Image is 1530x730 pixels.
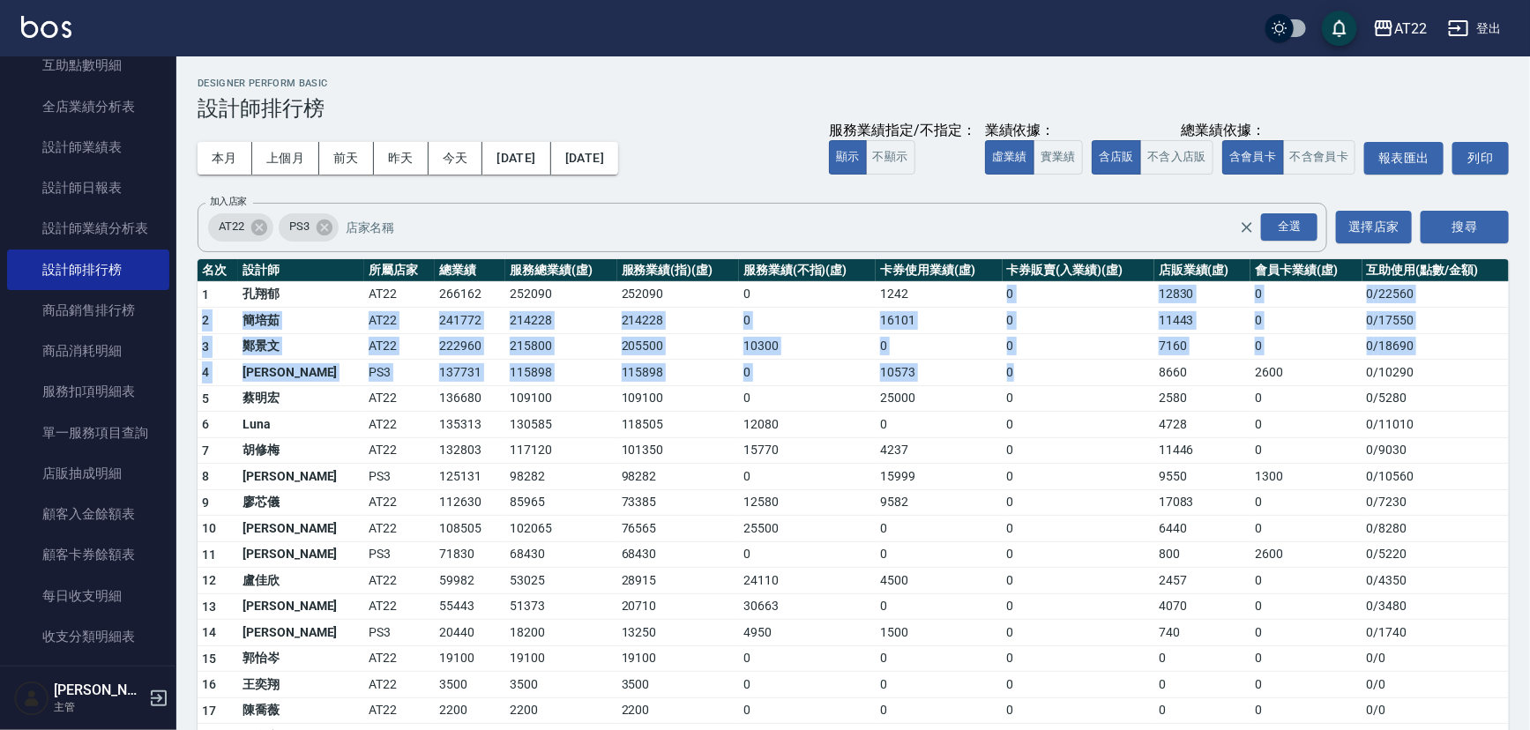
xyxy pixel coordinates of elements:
td: PS3 [364,620,435,646]
td: 4500 [876,568,1002,594]
td: 19100 [617,645,739,672]
td: 1500 [876,620,1002,646]
th: 設計師 [238,259,364,282]
a: 收支分類明細表 [7,616,169,657]
td: 0 / 3480 [1362,593,1509,620]
td: 2600 [1250,360,1362,386]
td: 0 / 0 [1362,672,1509,698]
td: [PERSON_NAME] [238,620,364,646]
a: 店販抽成明細 [7,453,169,494]
button: 選擇店家 [1336,211,1412,243]
td: 0 / 0 [1362,697,1509,724]
td: 0 [1250,645,1362,672]
td: 130585 [505,412,616,438]
img: Logo [21,16,71,38]
td: 0 / 7230 [1362,489,1509,516]
button: 列印 [1452,142,1509,175]
td: 0 [1250,308,1362,334]
th: 所屬店家 [364,259,435,282]
td: 0 [739,360,876,386]
span: 13 [202,600,217,614]
button: 昨天 [374,142,429,175]
td: 0 [1003,489,1154,516]
td: 71830 [435,541,505,568]
td: [PERSON_NAME] [238,593,364,620]
td: 0 / 4350 [1362,568,1509,594]
td: 11446 [1154,437,1250,464]
td: 陳喬薇 [238,697,364,724]
td: 0 / 10290 [1362,360,1509,386]
span: 16 [202,677,217,691]
td: 0 [1250,697,1362,724]
h3: 設計師排行榜 [198,96,1509,121]
td: 252090 [505,281,616,308]
th: 卡券販賣(入業績)(虛) [1003,259,1154,282]
td: 0 [876,593,1002,620]
td: 136680 [435,385,505,412]
span: 17 [202,704,217,718]
span: AT22 [208,218,255,235]
span: 7 [202,443,209,458]
td: 117120 [505,437,616,464]
td: 0 / 18690 [1362,333,1509,360]
td: [PERSON_NAME] [238,464,364,490]
img: Person [14,681,49,716]
button: save [1322,11,1357,46]
td: 0 [1003,333,1154,360]
th: 互助使用(點數/金額) [1362,259,1509,282]
td: AT22 [364,593,435,620]
th: 服務業績(指)(虛) [617,259,739,282]
td: AT22 [364,516,435,542]
td: 0 [739,281,876,308]
td: 0 [1003,360,1154,386]
td: 102065 [505,516,616,542]
a: 服務扣項明細表 [7,371,169,412]
td: 0 [1003,620,1154,646]
span: 12 [202,573,217,587]
td: 2200 [505,697,616,724]
td: 3500 [505,672,616,698]
th: 會員卡業績(虛) [1250,259,1362,282]
a: 每日收支明細 [7,576,169,616]
td: 17083 [1154,489,1250,516]
span: 4 [202,365,209,379]
td: 98282 [617,464,739,490]
td: 59982 [435,568,505,594]
td: 0 / 5220 [1362,541,1509,568]
button: 前天 [319,142,374,175]
td: 3500 [617,672,739,698]
td: PS3 [364,360,435,386]
td: 0 / 17550 [1362,308,1509,334]
td: 0 [1003,412,1154,438]
td: 蔡明宏 [238,385,364,412]
div: AT22 [1394,18,1427,40]
h2: Designer Perform Basic [198,78,1509,89]
td: 0 [1003,568,1154,594]
td: 7160 [1154,333,1250,360]
td: AT22 [364,385,435,412]
td: 9582 [876,489,1002,516]
button: 不含會員卡 [1283,140,1356,175]
td: [PERSON_NAME] [238,541,364,568]
td: 0 [1003,516,1154,542]
button: AT22 [1366,11,1434,47]
td: AT22 [364,672,435,698]
a: 設計師日報表 [7,168,169,208]
td: 0 / 8280 [1362,516,1509,542]
a: 全店業績分析表 [7,86,169,127]
button: 本月 [198,142,252,175]
td: 13250 [617,620,739,646]
span: PS3 [279,218,320,235]
td: 鄭景文 [238,333,364,360]
button: 登出 [1441,12,1509,45]
td: PS3 [364,464,435,490]
td: 85965 [505,489,616,516]
td: 266162 [435,281,505,308]
span: 2 [202,313,209,327]
th: 總業績 [435,259,505,282]
a: 顧客卡券餘額表 [7,534,169,575]
td: 215800 [505,333,616,360]
td: 1242 [876,281,1002,308]
label: 加入店家 [210,195,247,208]
td: 王奕翔 [238,672,364,698]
